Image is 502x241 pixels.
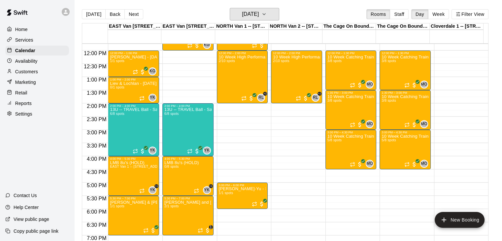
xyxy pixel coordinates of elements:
[5,67,69,77] div: Customers
[143,228,149,233] span: Recurring event
[252,201,257,207] span: Recurring event
[110,157,157,160] div: 4:00 PM – 5:30 PM
[258,42,265,49] span: All customers have paid
[85,235,108,241] span: 7:00 PM
[215,23,269,30] div: NORTH Van 1 -- [STREET_ADDRESS]
[198,228,203,233] span: Recurring event
[423,120,428,128] span: Manabu Ogawa
[322,23,376,30] div: The Cage On Boundary 1 -- [STREET_ADDRESS] ([PERSON_NAME] & [PERSON_NAME]), [GEOGRAPHIC_DATA]
[217,51,268,103] div: 12:00 PM – 2:00 PM: 10 Week High Performance Training ( 2013 / 2014’s ) North Shore Baseball x T2...
[164,197,212,200] div: 5:30 PM – 7:00 PM
[204,227,211,234] span: 1 / 2 customers have paid
[108,103,159,156] div: 2:00 PM – 4:00 PM: 13U -- TRAVEL Ball - Saturdays @ East Van
[356,161,363,168] span: All customers have paid
[314,94,319,102] span: Ryan Leonard & 1 other
[366,121,373,127] span: MO
[452,9,488,19] button: Filter View
[380,90,431,130] div: 1:30 PM – 3:00 PM: 10 Week Catching Training ( 2013 / 2014’s ) Boundary x Manabu Ogawa
[15,111,32,117] p: Settings
[164,104,212,108] div: 2:00 PM – 4:00 PM
[110,86,124,89] span: 0/1 spots filled
[151,186,156,194] span: Yuma Kiyono & 1 other
[162,103,214,156] div: 2:00 PM – 4:00 PM: 13U -- TRAVEL Ball - Saturdays @ East Van
[15,58,38,64] p: Availability
[204,147,210,154] span: YK
[5,109,69,119] a: Settings
[366,160,374,168] div: Manabu Ogawa
[430,23,484,30] div: Cloverdale 1 -- [STREET_ADDRESS]
[110,104,157,108] div: 2:00 PM – 4:00 PM
[150,94,155,101] span: YK
[164,157,212,160] div: 4:00 PM – 5:30 PM
[85,77,108,83] span: 1:00 PM
[327,138,342,142] span: 5/8 spots filled
[350,162,355,167] span: Recurring event
[376,23,430,30] div: The Cage On Boundary 2 -- [STREET_ADDRESS] ([PERSON_NAME] & [PERSON_NAME]), [GEOGRAPHIC_DATA]
[82,51,108,56] span: 12:00 PM
[149,94,156,102] div: Yuma Kiyono
[108,156,159,196] div: 4:00 PM – 5:30 PM: LMB 8u's (HOLD)
[258,201,265,207] span: All customers have paid
[85,156,108,162] span: 4:00 PM
[105,9,125,19] button: Back
[327,52,375,55] div: 12:00 PM – 1:30 PM
[194,148,200,155] span: All customers have paid
[423,81,428,88] span: Manabu Ogawa
[139,148,146,155] span: All customers have paid
[252,43,257,48] span: Recurring event
[85,117,108,122] span: 2:30 PM
[85,130,108,135] span: 3:00 PM
[219,59,235,63] span: 2/10 spots filled
[15,47,35,54] p: Calendar
[242,10,259,19] h6: [DATE]
[15,37,33,43] p: Services
[15,100,32,107] p: Reports
[133,69,138,75] span: Recurring event
[382,131,429,134] div: 3:00 PM – 4:30 PM
[85,196,108,201] span: 5:30 PM
[382,138,396,142] span: 5/8 spots filled
[139,69,146,75] span: All customers have paid
[150,68,155,75] span: KG
[139,188,145,193] span: Recurring event
[110,112,124,116] span: 6/8 spots filled
[219,184,266,187] div: 5:00 PM – 6:00 PM
[209,225,213,229] span: 1
[217,183,268,209] div: 5:00 PM – 6:00 PM: Cannon Yuda-Yu - Saturdays (8wks) @ North Van
[85,183,108,188] span: 5:00 PM
[5,56,69,66] a: Availability
[318,92,321,96] span: +1
[110,197,157,200] div: 5:30 PM – 7:00 PM
[150,187,155,193] span: YK
[421,121,427,127] span: MO
[356,121,363,128] span: All customers have paid
[325,90,377,130] div: 1:30 PM – 3:00 PM: 10 Week Catching Training ( 2013 / 2014’s ) Boundary x Manabu Ogawa
[428,9,449,19] button: Week
[187,149,192,154] span: Recurring event
[149,147,156,155] div: Yuma Kiyono
[257,94,265,102] div: Ryan Leonard
[366,81,374,88] div: Manabu Ogawa
[420,160,428,168] div: Manabu Ogawa
[162,156,214,196] div: 4:00 PM – 5:30 PM: LMB 8u's (HOLD)
[327,131,375,134] div: 3:00 PM – 4:30 PM
[420,81,428,88] div: Manabu Ogawa
[14,192,37,199] p: Contact Us
[5,35,69,45] a: Services
[187,43,192,48] span: Recurring event
[5,88,69,98] a: Retail
[161,23,215,30] div: EAST Van [STREET_ADDRESS]
[154,184,158,188] span: +1
[219,191,233,195] span: 1/1 spots filled
[411,9,428,19] button: Day
[411,82,418,88] span: All customers have paid
[404,122,410,127] span: Recurring event
[206,41,211,49] span: Kyle Gee
[139,96,145,101] span: Recurring event
[151,94,156,102] span: Yuma Kiyono
[82,64,108,69] span: 12:30 PM
[133,149,138,154] span: Recurring event
[325,51,377,90] div: 12:00 PM – 1:30 PM: 10 Week Catching Training ( 2011 / 2012’s ) Boundary x Manabu Ogawa
[14,204,39,211] p: Help Center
